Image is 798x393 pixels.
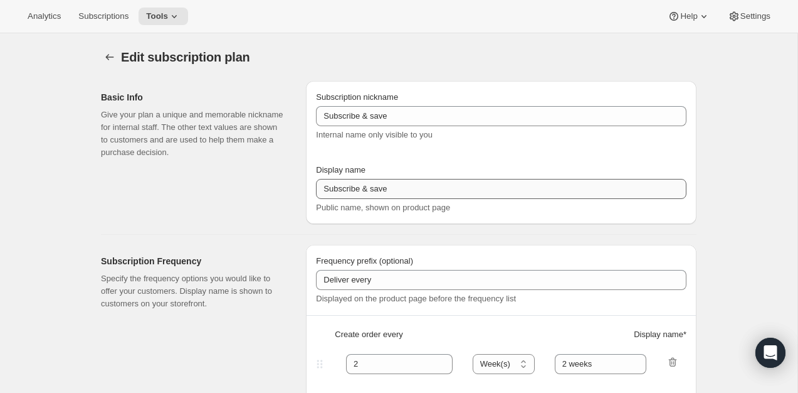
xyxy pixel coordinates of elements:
span: Display name [316,165,365,175]
span: Create order every [335,328,402,341]
input: Subscribe & Save [316,106,686,126]
p: Specify the frequency options you would like to offer your customers. Display name is shown to cu... [101,272,286,310]
span: Displayed on the product page before the frequency list [316,294,516,303]
button: Help [660,8,717,25]
span: Tools [146,11,168,21]
button: Subscription plans [101,48,118,66]
button: Analytics [20,8,68,25]
span: Display name * [634,328,686,341]
h2: Basic Info [101,91,286,104]
button: Settings [720,8,778,25]
button: Subscriptions [71,8,136,25]
h2: Subscription Frequency [101,255,286,267]
p: Give your plan a unique and memorable nickname for internal staff. The other text values are show... [101,109,286,159]
span: Subscription nickname [316,92,398,102]
input: Subscribe & Save [316,179,686,199]
span: Analytics [28,11,61,21]
span: Internal name only visible to you [316,130,433,139]
span: Help [680,11,697,21]
input: 1 month [555,354,647,374]
span: Settings [740,11,770,21]
div: Open Intercom Messenger [755,338,785,368]
span: Edit subscription plan [121,50,250,64]
span: Public name, shown on product page [316,203,450,212]
button: Tools [139,8,188,25]
input: Deliver every [316,270,686,290]
span: Frequency prefix (optional) [316,256,413,266]
span: Subscriptions [78,11,129,21]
